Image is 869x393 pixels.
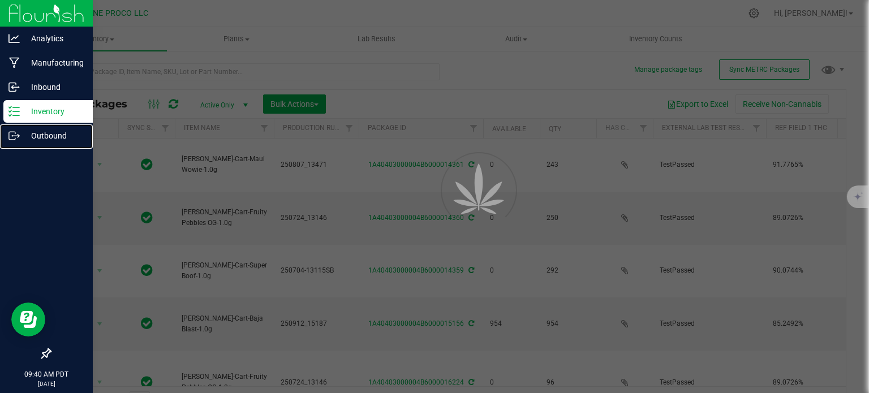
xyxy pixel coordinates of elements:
[20,56,88,70] p: Manufacturing
[8,57,20,68] inline-svg: Manufacturing
[8,33,20,44] inline-svg: Analytics
[8,130,20,141] inline-svg: Outbound
[8,81,20,93] inline-svg: Inbound
[11,303,45,336] iframe: Resource center
[20,80,88,94] p: Inbound
[5,379,88,388] p: [DATE]
[5,369,88,379] p: 09:40 AM PDT
[20,105,88,118] p: Inventory
[20,129,88,142] p: Outbound
[8,106,20,117] inline-svg: Inventory
[20,32,88,45] p: Analytics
